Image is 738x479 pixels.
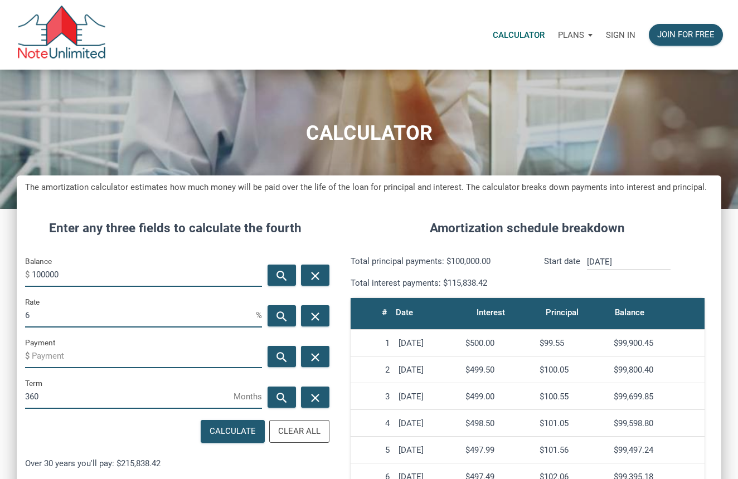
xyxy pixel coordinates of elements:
button: Calculate [201,420,265,443]
p: Calculator [493,30,545,40]
a: Calculator [486,17,551,52]
input: Rate [25,302,256,328]
div: $101.05 [540,418,605,428]
button: Clear All [269,420,329,443]
div: # [382,305,387,320]
div: [DATE] [399,418,457,428]
div: $99,800.40 [614,365,700,375]
i: close [308,268,322,282]
span: $ [25,347,32,365]
button: search [268,265,296,286]
div: [DATE] [399,445,457,455]
div: Join for free [657,28,715,41]
button: Join for free [649,24,723,46]
i: search [275,390,289,404]
div: Principal [546,305,579,320]
button: close [301,387,329,408]
div: $100.55 [540,392,605,402]
i: close [308,350,322,364]
div: $498.50 [465,418,531,428]
div: $499.50 [465,365,531,375]
p: Start date [544,255,580,290]
div: $497.99 [465,445,531,455]
div: $99,497.24 [614,445,700,455]
img: NoteUnlimited [17,6,106,64]
h1: CALCULATOR [8,122,730,145]
label: Balance [25,255,52,268]
span: $ [25,266,32,284]
div: Interest [477,305,505,320]
h4: Enter any three fields to calculate the fourth [25,219,326,238]
div: 2 [355,365,390,375]
button: search [268,305,296,326]
i: search [275,350,289,364]
input: Term [25,384,234,409]
div: 5 [355,445,390,455]
i: search [275,268,289,282]
button: Plans [551,18,599,52]
div: $99.55 [540,338,605,348]
div: 1 [355,338,390,348]
div: 3 [355,392,390,402]
p: Sign in [606,30,635,40]
div: $99,699.85 [614,392,700,402]
label: Rate [25,295,40,309]
input: Payment [32,343,262,368]
div: [DATE] [399,392,457,402]
i: search [275,309,289,323]
a: Plans [551,17,599,52]
span: Months [234,388,262,405]
input: Balance [32,262,262,287]
div: Date [396,305,413,320]
h4: Amortization schedule breakdown [342,219,713,238]
p: Total interest payments: $115,838.42 [351,276,519,290]
div: $500.00 [465,338,531,348]
h5: The amortization calculator estimates how much money will be paid over the life of the loan for p... [25,181,713,194]
p: Total principal payments: $100,000.00 [351,255,519,268]
i: close [308,309,322,323]
a: Join for free [642,17,730,52]
div: Clear All [278,425,321,438]
span: % [256,306,262,324]
button: close [301,346,329,367]
a: Sign in [599,17,642,52]
div: [DATE] [399,338,457,348]
button: close [301,265,329,286]
div: $499.00 [465,392,531,402]
div: Calculate [210,425,256,438]
div: [DATE] [399,365,457,375]
div: $101.56 [540,445,605,455]
button: search [268,387,296,408]
div: $99,598.80 [614,418,700,428]
p: Plans [558,30,584,40]
p: Over 30 years you'll pay: $215,838.42 [25,457,326,470]
button: close [301,305,329,326]
div: 4 [355,418,390,428]
label: Term [25,377,42,390]
button: search [268,346,296,367]
div: $99,900.45 [614,338,700,348]
i: close [308,390,322,404]
div: $100.05 [540,365,605,375]
label: Payment [25,336,55,349]
div: Balance [615,305,644,320]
